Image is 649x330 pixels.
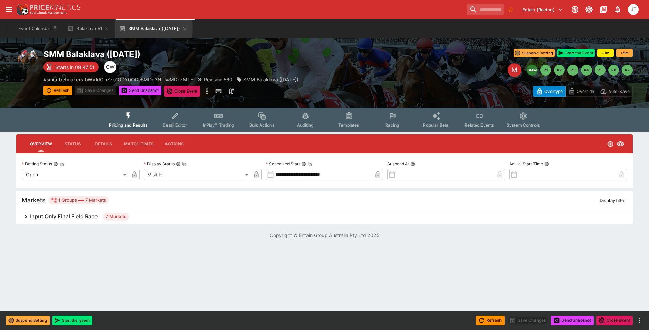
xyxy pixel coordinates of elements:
[144,169,251,180] div: Visible
[616,140,625,148] svg: Visible
[14,19,62,38] button: Event Calendar
[554,65,565,76] button: R2
[533,86,566,97] button: Overtype
[59,162,64,166] button: Copy To Clipboard
[203,86,211,97] button: more
[527,65,633,76] nav: pagination navigation
[467,4,504,15] input: search
[509,161,543,167] p: Actual Start Time
[115,19,192,38] button: SMM Balaklava ([DATE])
[308,162,312,166] button: Copy To Clipboard
[236,76,298,83] div: SMM Balaklava (01/10/25)
[43,86,72,95] button: Refresh
[518,4,567,15] button: Select Tenant
[182,162,187,166] button: Copy To Clipboard
[385,122,399,128] span: Racing
[63,19,113,38] button: Balaklava R1
[527,65,538,76] button: SMM
[597,3,610,16] button: Documentation
[159,136,190,152] button: Actions
[249,122,275,128] span: Bulk Actions
[30,5,80,10] img: PriceKinetics
[505,4,516,15] button: No Bookmarks
[163,122,187,128] span: Detail Editor
[569,3,581,16] button: Connected to PK
[109,122,148,128] span: Pricing and Results
[476,316,505,325] button: Refresh
[266,161,300,167] p: Scheduled Start
[410,162,415,166] button: Suspend At
[203,122,234,128] span: InPlay™ Trading
[596,316,633,325] button: Close Event
[88,136,119,152] button: Details
[622,65,633,76] button: R7
[544,162,549,166] button: Actual Start Time
[557,49,595,57] button: Start the Event
[508,63,521,77] div: Edit Meeting
[577,88,594,95] p: Override
[243,76,298,83] p: SMM Balaklava ([DATE])
[597,86,633,97] button: Auto-Save
[6,316,50,325] button: Suspend Betting
[53,162,58,166] button: Betting StatusCopy To Clipboard
[55,64,94,71] p: Starts in 08:47:51
[30,11,67,14] img: Sportsbook Management
[567,65,578,76] button: R3
[52,316,92,325] button: Start the Event
[144,161,175,167] p: Display Status
[507,122,540,128] span: System Controls
[533,86,633,97] div: Start From
[596,195,630,206] button: Display filter
[607,141,614,147] svg: Open
[103,213,129,220] span: 7 Markets
[104,108,545,132] div: Event type filters
[540,65,551,76] button: R1
[612,3,624,16] button: Notifications
[119,86,161,95] button: Send Snapshot
[583,3,595,16] button: Toggle light/dark mode
[597,49,614,57] button: +1m
[119,136,159,152] button: Match Times
[581,65,592,76] button: R4
[204,76,232,83] p: Revision 560
[608,65,619,76] button: R6
[164,86,200,97] button: Close Event
[301,162,306,166] button: Scheduled StartCopy To Clipboard
[104,61,116,73] div: Clint Wallis
[626,2,641,17] button: Josh Tanner
[635,316,644,325] button: more
[608,88,630,95] p: Auto-Save
[22,161,52,167] p: Betting Status
[57,136,88,152] button: Status
[595,65,606,76] button: R5
[551,316,594,325] button: Send Snapshot
[15,3,29,16] img: PriceKinetics Logo
[43,76,193,83] p: Copy To Clipboard
[43,49,338,60] h2: Copy To Clipboard
[176,162,181,166] button: Display StatusCopy To Clipboard
[30,213,98,220] h6: Input Only Final Field Race
[464,122,494,128] span: Related Events
[544,88,563,95] p: Overtype
[22,196,46,204] h5: Markets
[24,136,57,152] button: Overview
[628,4,639,15] div: Josh Tanner
[616,49,633,57] button: +5m
[387,161,409,167] p: Suspend At
[16,49,38,71] img: horse_racing.png
[423,122,449,128] span: Popular Bets
[338,122,359,128] span: Templates
[565,86,597,97] button: Override
[3,3,15,16] button: open drawer
[514,49,555,57] button: Suspend Betting
[22,169,129,180] div: Open
[297,122,314,128] span: Auditing
[51,196,106,204] div: 1 Groups 7 Markets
